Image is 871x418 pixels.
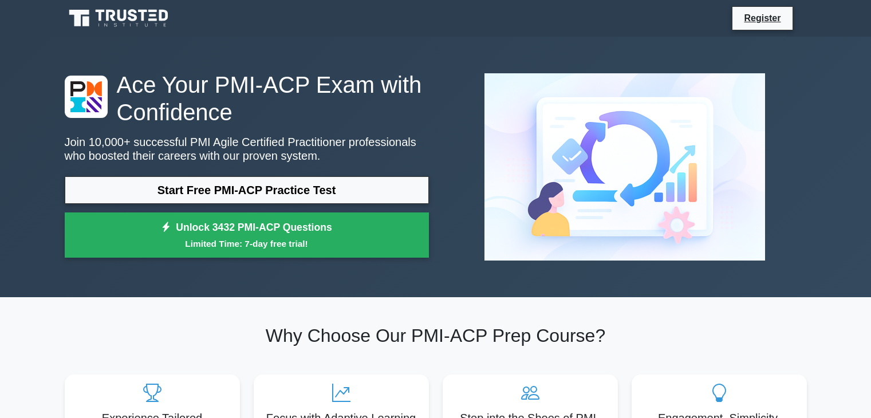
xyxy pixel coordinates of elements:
a: Unlock 3432 PMI-ACP QuestionsLimited Time: 7-day free trial! [65,212,429,258]
p: Join 10,000+ successful PMI Agile Certified Practitioner professionals who boosted their careers ... [65,135,429,163]
h2: Why Choose Our PMI-ACP Prep Course? [65,325,807,346]
a: Start Free PMI-ACP Practice Test [65,176,429,204]
a: Register [737,11,787,25]
h1: Ace Your PMI-ACP Exam with Confidence [65,71,429,126]
small: Limited Time: 7-day free trial! [79,237,415,250]
img: PMI Agile Certified Practitioner Preview [475,64,774,270]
